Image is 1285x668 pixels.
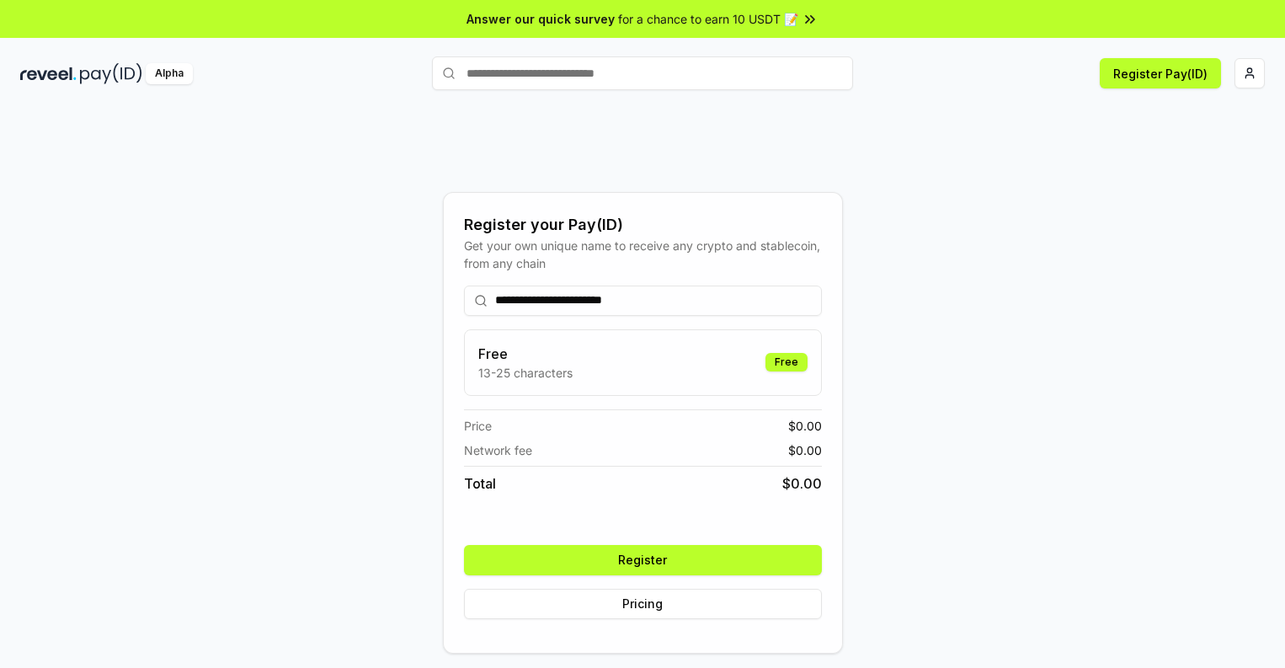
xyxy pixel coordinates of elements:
[478,344,573,364] h3: Free
[1100,58,1221,88] button: Register Pay(ID)
[788,417,822,435] span: $ 0.00
[464,589,822,619] button: Pricing
[467,10,615,28] span: Answer our quick survey
[80,63,142,84] img: pay_id
[464,213,822,237] div: Register your Pay(ID)
[146,63,193,84] div: Alpha
[765,353,808,371] div: Free
[478,364,573,382] p: 13-25 characters
[782,473,822,494] span: $ 0.00
[464,441,532,459] span: Network fee
[20,63,77,84] img: reveel_dark
[464,545,822,575] button: Register
[464,473,496,494] span: Total
[464,237,822,272] div: Get your own unique name to receive any crypto and stablecoin, from any chain
[618,10,798,28] span: for a chance to earn 10 USDT 📝
[788,441,822,459] span: $ 0.00
[464,417,492,435] span: Price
